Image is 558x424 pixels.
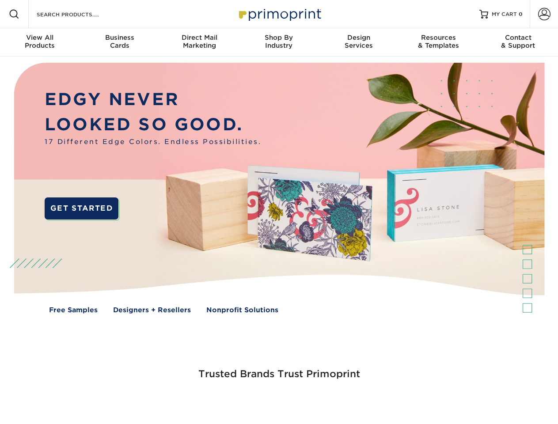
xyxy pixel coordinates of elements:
a: Nonprofit Solutions [206,305,278,315]
span: Contact [478,34,558,42]
input: SEARCH PRODUCTS..... [36,9,122,19]
div: Services [319,34,399,49]
span: Shop By [239,34,319,42]
h3: Trusted Brands Trust Primoprint [21,347,538,390]
div: & Support [478,34,558,49]
a: Resources& Templates [399,28,478,57]
span: Resources [399,34,478,42]
div: & Templates [399,34,478,49]
div: Marketing [159,34,239,49]
span: Direct Mail [159,34,239,42]
span: Design [319,34,399,42]
p: LOOKED SO GOOD. [45,112,261,137]
a: Free Samples [49,305,98,315]
span: 0 [519,11,523,17]
img: Primoprint [235,4,323,23]
span: MY CART [492,11,517,18]
a: Shop ByIndustry [239,28,319,57]
p: EDGY NEVER [45,87,261,112]
span: 17 Different Edge Colors. Endless Possibilities. [45,137,261,147]
a: DesignServices [319,28,399,57]
a: Contact& Support [478,28,558,57]
div: Cards [80,34,159,49]
a: GET STARTED [45,197,118,220]
a: BusinessCards [80,28,159,57]
span: Business [80,34,159,42]
a: Direct MailMarketing [159,28,239,57]
a: Designers + Resellers [113,305,191,315]
div: Industry [239,34,319,49]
